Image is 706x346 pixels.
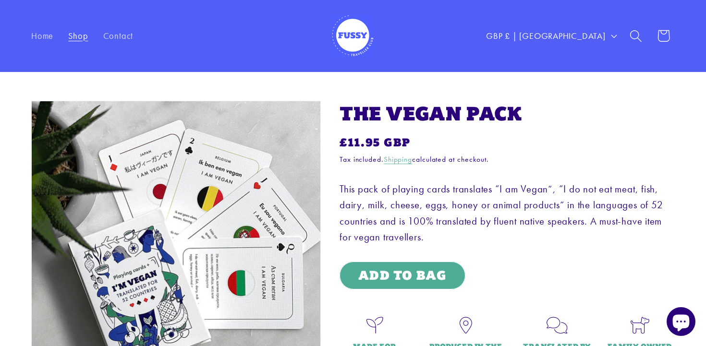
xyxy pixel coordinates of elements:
[103,31,133,41] span: Contact
[31,31,53,41] span: Home
[68,31,88,41] span: Shop
[628,313,652,337] img: dog_5e53caa5-9048-4a91-9176-77df1fb3cc7d.png
[24,23,61,49] a: Home
[479,24,622,48] button: GBP £ | [GEOGRAPHIC_DATA]
[454,313,478,337] img: pin.png
[340,181,675,246] div: This pack of playing cards translates “I am Vegan”, “I do not eat meat, fish, dairy, milk, cheese...
[545,313,569,337] img: speach.png
[340,262,465,290] button: Add to Bag
[622,22,650,49] summary: Search
[340,135,411,150] span: £11.95 GBP
[340,154,675,166] div: Tax included. calculated at checkout.
[486,30,606,42] span: GBP £ | [GEOGRAPHIC_DATA]
[327,10,379,62] a: Fussy Traveller Club
[96,23,141,49] a: Contact
[664,307,698,338] inbox-online-store-chat: Shopify online store chat
[61,23,96,49] a: Shop
[363,313,387,337] img: leaf_a5409cda-03ee-4e7a-8342-9faf8d85ac56.png
[340,101,675,126] h1: THE VEGAN PACK
[384,155,412,164] a: Shipping
[331,14,375,58] img: Fussy Traveller Club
